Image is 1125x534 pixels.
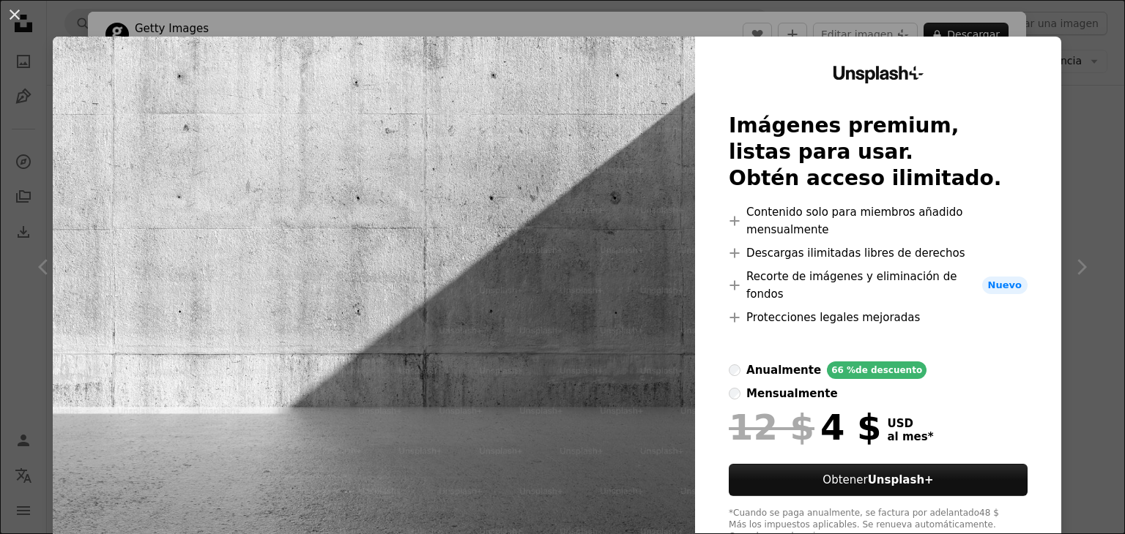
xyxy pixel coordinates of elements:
[729,388,740,399] input: mensualmente
[746,385,837,402] div: mensualmente
[729,113,1028,192] h2: Imágenes premium, listas para usar. Obtén acceso ilimitado.
[729,408,814,446] span: 12 $
[888,430,934,443] span: al mes *
[729,244,1028,262] li: Descargas ilimitadas libres de derechos
[888,417,934,430] span: USD
[729,408,881,446] div: 4 $
[868,473,934,486] strong: Unsplash+
[729,268,1028,303] li: Recorte de imágenes y eliminación de fondos
[729,464,1028,496] button: ObtenerUnsplash+
[729,203,1028,238] li: Contenido solo para miembros añadido mensualmente
[982,277,1028,294] span: Nuevo
[729,309,1028,326] li: Protecciones legales mejoradas
[827,361,927,379] div: 66 % de descuento
[746,361,821,379] div: anualmente
[729,364,740,376] input: anualmente66 %de descuento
